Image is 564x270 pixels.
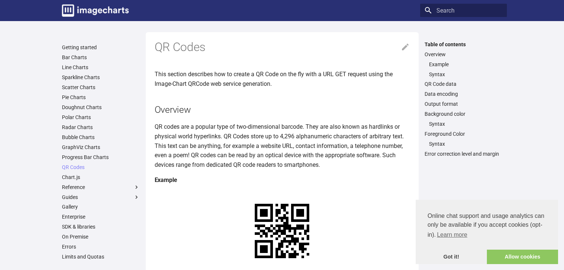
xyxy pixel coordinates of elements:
a: Chart.js [62,174,140,180]
a: Pie Charts [62,94,140,101]
a: dismiss cookie message [416,250,487,264]
a: Scatter Charts [62,84,140,91]
nav: Overview [425,61,502,78]
a: Bubble Charts [62,134,140,141]
a: Radar Charts [62,124,140,131]
nav: Foreground Color [425,141,502,147]
a: Data encoding [425,91,502,97]
a: allow cookies [487,250,558,264]
a: Enterprise [62,213,140,220]
input: Search [420,4,507,17]
a: Error correction level and margin [425,151,502,157]
a: Gallery [62,203,140,210]
a: learn more about cookies [436,229,468,240]
a: Limits and Quotas [62,253,140,260]
a: Image-Charts documentation [59,1,132,20]
a: Bar Charts [62,54,140,61]
span: Online chat support and usage analytics can only be available if you accept cookies (opt-in). [428,212,546,240]
a: Syntax [429,141,502,147]
p: QR codes are a popular type of two-dimensional barcode. They are also known as hardlinks or physi... [155,122,410,169]
a: Errors [62,243,140,250]
nav: Table of contents [420,41,507,158]
a: Sparkline Charts [62,74,140,81]
div: cookieconsent [416,200,558,264]
a: Progress Bar Charts [62,154,140,161]
label: Reference [62,184,140,190]
nav: Background color [425,121,502,127]
a: Background color [425,111,502,117]
img: logo [62,4,129,17]
h2: Overview [155,103,410,116]
a: On Premise [62,233,140,240]
a: Output format [425,101,502,107]
a: QR Codes [62,164,140,171]
h4: Example [155,175,410,185]
h1: QR Codes [155,40,410,55]
a: SDK & libraries [62,223,140,230]
a: Overview [425,51,502,58]
a: Polar Charts [62,114,140,121]
a: Syntax [429,71,502,78]
a: GraphViz Charts [62,144,140,151]
p: This section describes how to create a QR Code on the fly with a URL GET request using the Image-... [155,70,410,88]
a: Syntax [429,121,502,127]
a: QR Code data [425,81,502,87]
a: Getting started [62,44,140,51]
a: Doughnut Charts [62,104,140,111]
label: Table of contents [420,41,507,48]
a: Foreground Color [425,131,502,137]
a: Example [429,61,502,68]
a: Line Charts [62,64,140,71]
label: Guides [62,194,140,200]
